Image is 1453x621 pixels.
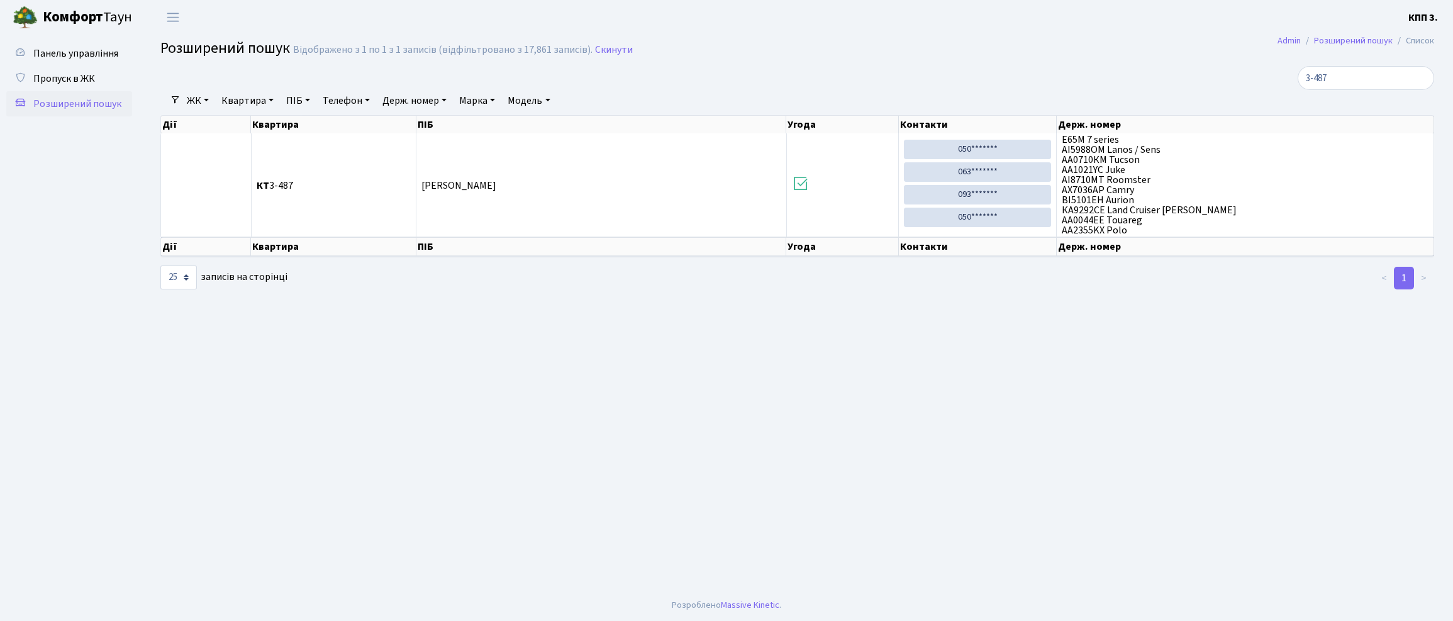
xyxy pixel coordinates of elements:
[161,237,251,256] th: Дії
[251,116,416,133] th: Квартира
[503,90,555,111] a: Модель
[6,66,132,91] a: Пропуск в ЖК
[1408,11,1438,25] b: КПП 3.
[157,7,189,28] button: Переключити навігацію
[293,44,593,56] div: Відображено з 1 по 1 з 1 записів (відфільтровано з 17,861 записів).
[251,237,416,256] th: Квартира
[1408,10,1438,25] a: КПП 3.
[786,237,899,256] th: Угода
[160,266,287,289] label: записів на сторінці
[416,116,787,133] th: ПІБ
[281,90,315,111] a: ПІБ
[33,47,118,60] span: Панель управління
[1057,116,1434,133] th: Держ. номер
[43,7,103,27] b: Комфорт
[377,90,452,111] a: Держ. номер
[421,179,496,193] span: [PERSON_NAME]
[43,7,132,28] span: Таун
[33,97,121,111] span: Розширений пошук
[160,37,290,59] span: Розширений пошук
[318,90,375,111] a: Телефон
[595,44,633,56] a: Скинути
[1393,34,1434,48] li: Список
[182,90,214,111] a: ЖК
[257,179,269,193] b: КТ
[1259,28,1453,54] nav: breadcrumb
[672,598,781,612] div: Розроблено .
[1298,66,1434,90] input: Пошук...
[160,266,197,289] select: записів на сторінці
[899,116,1057,133] th: Контакти
[416,237,787,256] th: ПІБ
[1314,34,1393,47] a: Розширений пошук
[454,90,500,111] a: Марка
[1062,135,1428,235] span: E65M 7 series АІ5988ОМ Lanos / Sens AA0710КМ Tucson АА1021YC Juke AІ8710МТ Roomster АХ7036АР Camr...
[1394,267,1414,289] a: 1
[786,116,899,133] th: Угода
[1278,34,1301,47] a: Admin
[33,72,95,86] span: Пропуск в ЖК
[899,237,1057,256] th: Контакти
[216,90,279,111] a: Квартира
[6,91,132,116] a: Розширений пошук
[161,116,251,133] th: Дії
[721,598,779,612] a: Massive Kinetic
[257,181,411,191] span: 3-487
[6,41,132,66] a: Панель управління
[13,5,38,30] img: logo.png
[1057,237,1434,256] th: Держ. номер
